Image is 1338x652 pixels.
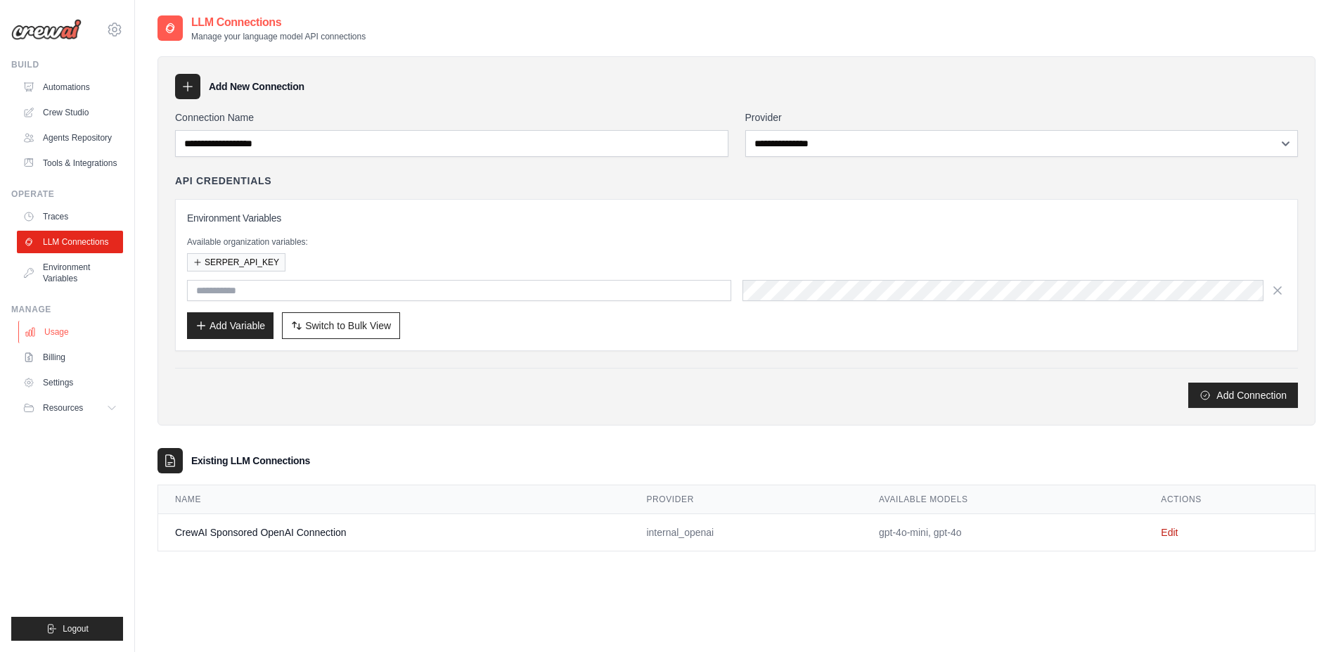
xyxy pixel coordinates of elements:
[11,188,123,200] div: Operate
[191,454,310,468] h3: Existing LLM Connections
[175,110,728,124] label: Connection Name
[11,19,82,40] img: Logo
[17,397,123,419] button: Resources
[745,110,1299,124] label: Provider
[17,231,123,253] a: LLM Connections
[187,312,274,339] button: Add Variable
[63,623,89,634] span: Logout
[158,514,629,551] td: CrewAI Sponsored OpenAI Connection
[191,14,366,31] h2: LLM Connections
[187,253,285,271] button: SERPER_API_KEY
[629,514,862,551] td: internal_openai
[43,402,83,414] span: Resources
[1188,383,1298,408] button: Add Connection
[17,152,123,174] a: Tools & Integrations
[17,205,123,228] a: Traces
[282,312,400,339] button: Switch to Bulk View
[17,256,123,290] a: Environment Variables
[18,321,124,343] a: Usage
[862,485,1144,514] th: Available Models
[209,79,304,94] h3: Add New Connection
[17,346,123,369] a: Billing
[629,485,862,514] th: Provider
[17,76,123,98] a: Automations
[191,31,366,42] p: Manage your language model API connections
[187,236,1286,248] p: Available organization variables:
[1144,485,1315,514] th: Actions
[17,101,123,124] a: Crew Studio
[187,211,1286,225] h3: Environment Variables
[17,127,123,149] a: Agents Repository
[158,485,629,514] th: Name
[1161,527,1178,538] a: Edit
[11,304,123,315] div: Manage
[17,371,123,394] a: Settings
[11,59,123,70] div: Build
[175,174,271,188] h4: API Credentials
[11,617,123,641] button: Logout
[305,319,391,333] span: Switch to Bulk View
[862,514,1144,551] td: gpt-4o-mini, gpt-4o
